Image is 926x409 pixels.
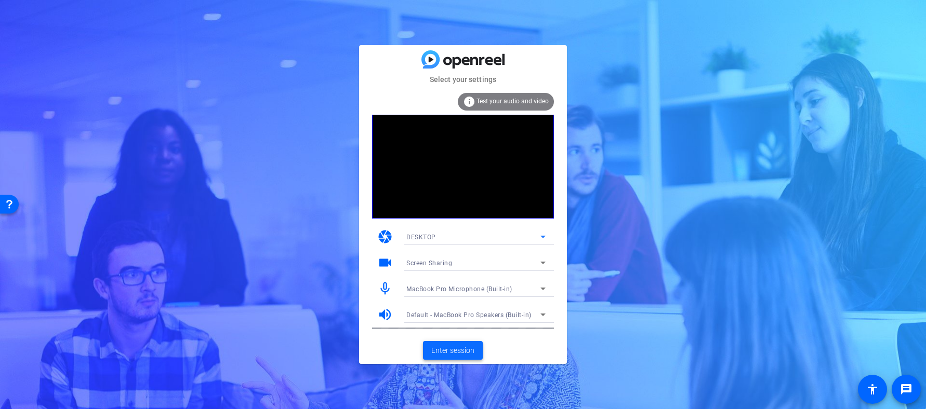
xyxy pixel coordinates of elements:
button: Enter session [423,341,483,360]
mat-card-subtitle: Select your settings [359,74,567,85]
mat-icon: accessibility [866,383,879,396]
span: Screen Sharing [406,260,452,267]
span: Default - MacBook Pro Speakers (Built-in) [406,311,532,319]
mat-icon: volume_up [377,307,393,322]
mat-icon: message [900,383,912,396]
span: Enter session [431,345,474,356]
span: DESKTOP [406,234,436,241]
mat-icon: mic_none [377,281,393,296]
mat-icon: info [463,96,475,108]
span: Test your audio and video [477,98,549,105]
mat-icon: videocam [377,255,393,270]
mat-icon: camera [377,229,393,244]
span: MacBook Pro Microphone (Built-in) [406,285,512,293]
img: blue-gradient.svg [421,50,505,69]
